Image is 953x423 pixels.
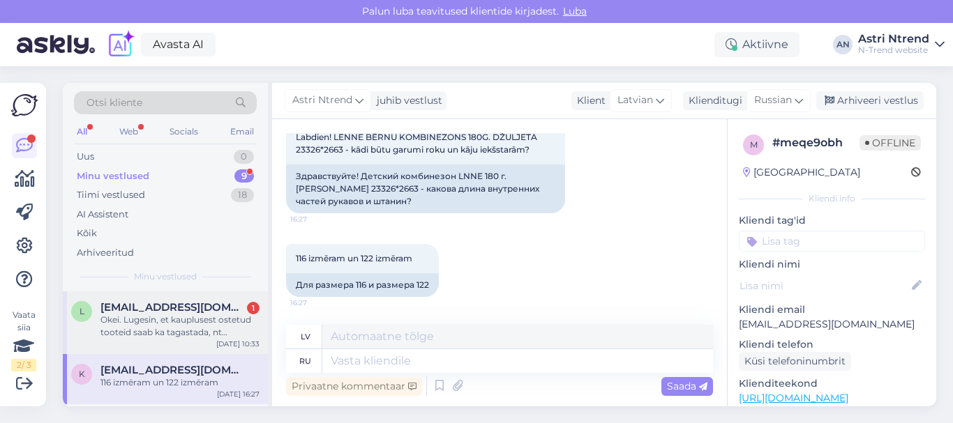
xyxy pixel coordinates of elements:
[87,95,142,110] span: Otsi kliente
[683,93,742,108] div: Klienditugi
[617,93,653,108] span: Latvian
[286,273,439,297] div: Для размера 116 и размера 122
[77,208,128,222] div: AI Assistent
[231,188,254,202] div: 18
[77,246,134,260] div: Arhiveeritud
[301,325,310,348] div: lv
[754,93,792,108] span: Russian
[833,35,853,54] div: AN
[106,30,135,59] img: explore-ai
[299,349,311,373] div: ru
[559,5,591,17] span: Luba
[571,93,606,108] div: Klient
[74,123,90,141] div: All
[860,135,921,151] span: Offline
[117,123,141,141] div: Web
[100,314,260,339] div: Okei. Lugesin, et kauplusest ostetud tooteid saab ka tagastada, nt kinkekaardi vastu. Kas on ka [...
[290,298,343,308] span: 16:27
[227,123,257,141] div: Email
[739,231,925,252] input: Lisa tag
[290,214,343,224] span: 16:27
[739,192,925,205] div: Kliendi info
[234,169,254,183] div: 9
[816,91,924,110] div: Arhiveeri vestlus
[77,226,97,240] div: Kõik
[234,150,254,164] div: 0
[11,359,36,371] div: 2 / 3
[739,213,925,228] p: Kliendi tag'id
[739,337,925,352] p: Kliendi telefon
[247,302,260,314] div: 1
[80,306,84,316] span: L
[11,309,36,371] div: Vaata siia
[743,165,860,180] div: [GEOGRAPHIC_DATA]
[296,253,412,263] span: 116 izmēram un 122 izmēram
[100,301,246,314] span: Lauragutmann1@gmail.com
[371,93,442,108] div: juhib vestlust
[739,392,848,404] a: [URL][DOMAIN_NAME]
[772,134,860,151] div: # meqe9obh
[858,33,929,45] div: Astri Ntrend
[286,377,422,396] div: Privaatne kommentaar
[286,164,565,213] div: Здравствуйте! Детский комбинезон LNNE 180 г. [PERSON_NAME] 23326*2663 - какова длина внутренних ч...
[141,33,216,56] a: Avasta AI
[714,32,800,57] div: Aktiivne
[739,352,851,371] div: Küsi telefoninumbrit
[217,389,260,399] div: [DATE] 16:27
[750,139,758,150] span: m
[11,94,38,116] img: Askly Logo
[292,93,352,108] span: Astri Ntrend
[100,364,246,376] span: katrina.danilevica@gmail.com
[216,339,260,349] div: [DATE] 10:33
[739,376,925,391] p: Klienditeekond
[858,45,929,56] div: N-Trend website
[167,123,201,141] div: Socials
[667,380,707,392] span: Saada
[77,150,94,164] div: Uus
[740,278,909,293] input: Lisa nimi
[79,369,85,379] span: k
[858,33,945,56] a: Astri NtrendN-Trend website
[134,270,197,283] span: Minu vestlused
[77,169,149,183] div: Minu vestlused
[739,317,925,332] p: [EMAIL_ADDRESS][DOMAIN_NAME]
[739,257,925,272] p: Kliendi nimi
[739,302,925,317] p: Kliendi email
[77,188,145,202] div: Tiimi vestlused
[100,376,260,389] div: 116 izmēram un 122 izmēram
